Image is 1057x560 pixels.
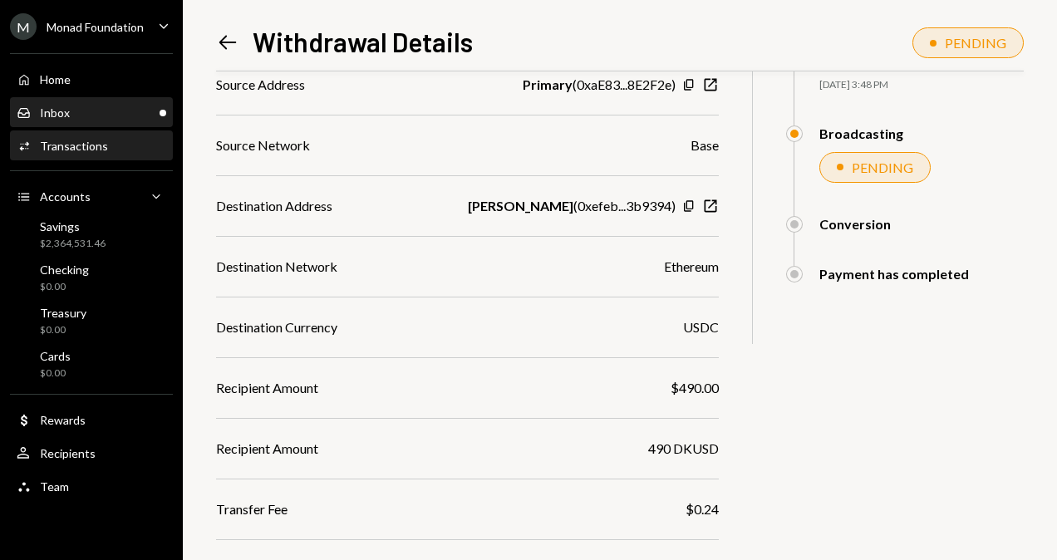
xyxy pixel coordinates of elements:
[10,471,173,501] a: Team
[10,301,173,341] a: Treasury$0.00
[216,317,337,337] div: Destination Currency
[10,214,173,254] a: Savings$2,364,531.46
[10,97,173,127] a: Inbox
[10,344,173,384] a: Cards$0.00
[40,72,71,86] div: Home
[216,439,318,459] div: Recipient Amount
[10,438,173,468] a: Recipients
[10,181,173,211] a: Accounts
[40,306,86,320] div: Treasury
[40,189,91,204] div: Accounts
[216,257,337,277] div: Destination Network
[945,35,1006,51] div: PENDING
[819,266,969,282] div: Payment has completed
[216,75,305,95] div: Source Address
[819,216,891,232] div: Conversion
[468,196,676,216] div: ( 0xefeb...3b9394 )
[523,75,573,95] b: Primary
[10,130,173,160] a: Transactions
[40,280,89,294] div: $0.00
[40,446,96,460] div: Recipients
[683,317,719,337] div: USDC
[10,13,37,40] div: M
[10,405,173,435] a: Rewards
[216,499,288,519] div: Transfer Fee
[253,25,473,58] h1: Withdrawal Details
[686,499,719,519] div: $0.24
[40,323,86,337] div: $0.00
[40,219,106,233] div: Savings
[216,135,310,155] div: Source Network
[523,75,676,95] div: ( 0xaE83...8E2F2e )
[216,196,332,216] div: Destination Address
[819,125,903,141] div: Broadcasting
[40,413,86,427] div: Rewards
[691,135,719,155] div: Base
[10,64,173,94] a: Home
[664,257,719,277] div: Ethereum
[852,160,913,175] div: PENDING
[216,378,318,398] div: Recipient Amount
[40,139,108,153] div: Transactions
[468,196,573,216] b: [PERSON_NAME]
[10,258,173,297] a: Checking$0.00
[40,366,71,381] div: $0.00
[40,106,70,120] div: Inbox
[819,78,1024,92] div: [DATE] 3:48 PM
[648,439,719,459] div: 490 DKUSD
[40,349,71,363] div: Cards
[47,20,144,34] div: Monad Foundation
[40,479,69,494] div: Team
[40,263,89,277] div: Checking
[40,237,106,251] div: $2,364,531.46
[671,378,719,398] div: $490.00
